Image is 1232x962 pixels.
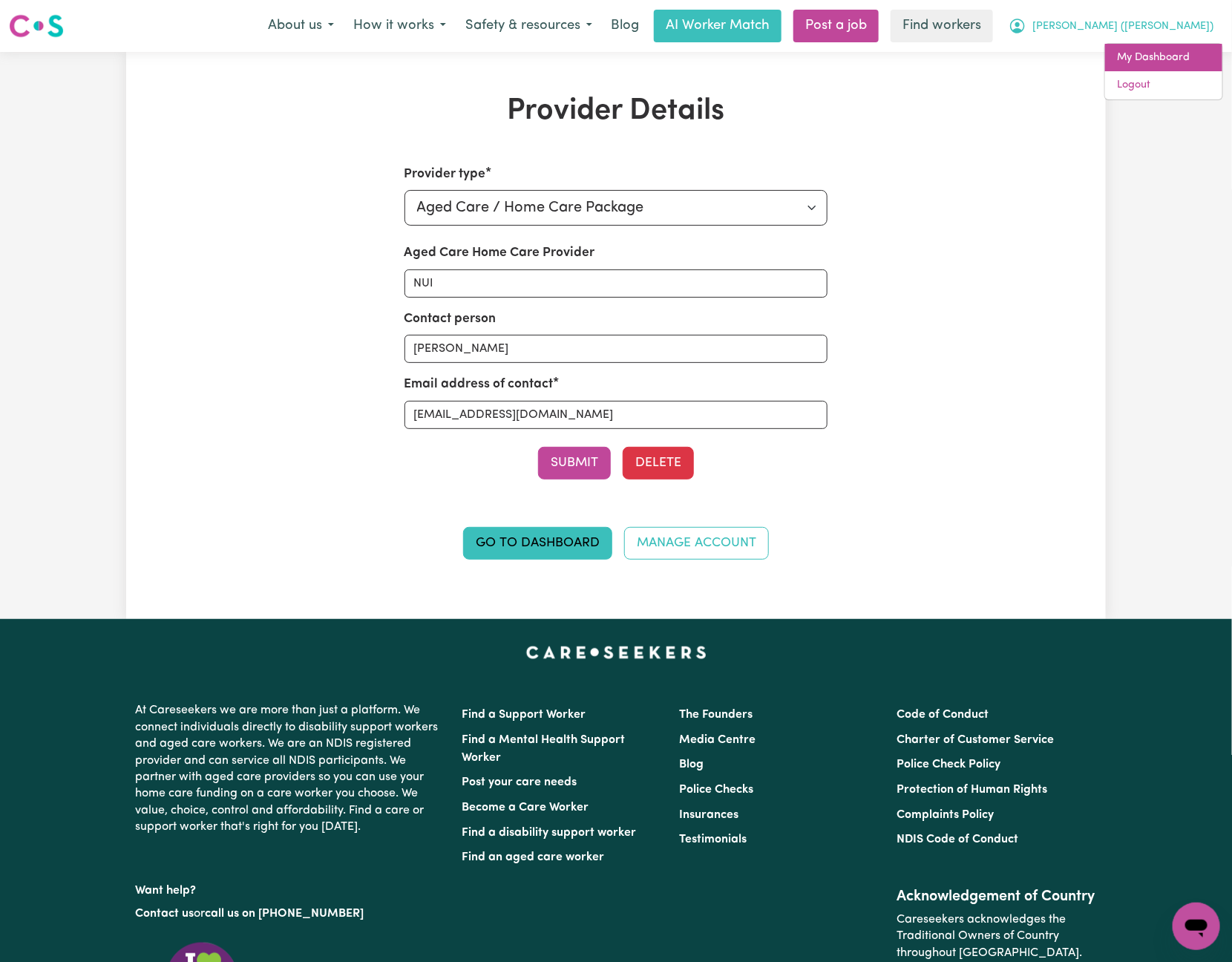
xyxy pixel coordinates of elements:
button: How it works [344,10,456,42]
h1: Provider Details [298,94,934,129]
img: Careseekers logo [9,13,64,39]
button: Submit [538,447,611,480]
p: Want help? [135,877,444,899]
a: NDIS Code of Conduct [897,834,1019,845]
a: Find an aged care worker [462,851,604,863]
a: Complaints Policy [897,809,995,821]
label: Contact person [404,310,497,329]
button: Delete [623,447,694,480]
a: Find a Mental Health Support Worker [462,734,625,764]
a: Testimonials [679,834,747,845]
span: [PERSON_NAME] ([PERSON_NAME]) [1032,19,1213,35]
label: Provider type [404,165,486,184]
a: Protection of Human Rights [897,784,1048,796]
a: Post your care needs [462,776,577,788]
a: Blog [602,10,648,42]
a: Insurances [679,809,738,821]
a: Post a job [793,10,879,42]
button: Safety & resources [456,10,602,42]
a: Contact us [135,908,194,920]
a: Careseekers home page [526,646,707,658]
a: AI Worker Match [654,10,782,42]
a: Find workers [891,10,993,42]
label: Email address of contact [404,375,554,394]
input: e.g. Organisation X Ltd. [404,269,828,298]
input: e.g. Lindsay Jones [404,335,828,363]
a: My Dashboard [1105,44,1222,72]
input: e.g. lindsay.jones@orgx.com.au [404,401,828,429]
a: Go to Dashboard [463,527,612,560]
a: Manage Account [624,527,769,560]
a: Code of Conduct [897,709,989,721]
a: Find a disability support worker [462,827,636,839]
div: My Account [1104,43,1223,100]
p: At Careseekers we are more than just a platform. We connect individuals directly to disability su... [135,696,444,841]
a: Become a Care Worker [462,802,589,814]
a: Careseekers logo [9,9,64,43]
a: Police Checks [679,784,753,796]
iframe: Button to launch messaging window [1173,903,1220,950]
h2: Acknowledgement of Country [897,888,1097,906]
a: Logout [1105,71,1222,99]
a: Police Check Policy [897,759,1001,770]
label: Aged Care Home Care Provider [404,243,595,263]
a: Blog [679,759,704,770]
a: Charter of Customer Service [897,734,1055,746]
a: Find a Support Worker [462,709,586,721]
a: The Founders [679,709,753,721]
a: call us on [PHONE_NUMBER] [205,908,364,920]
p: or [135,900,444,928]
button: My Account [999,10,1223,42]
a: Media Centre [679,734,756,746]
button: About us [258,10,344,42]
